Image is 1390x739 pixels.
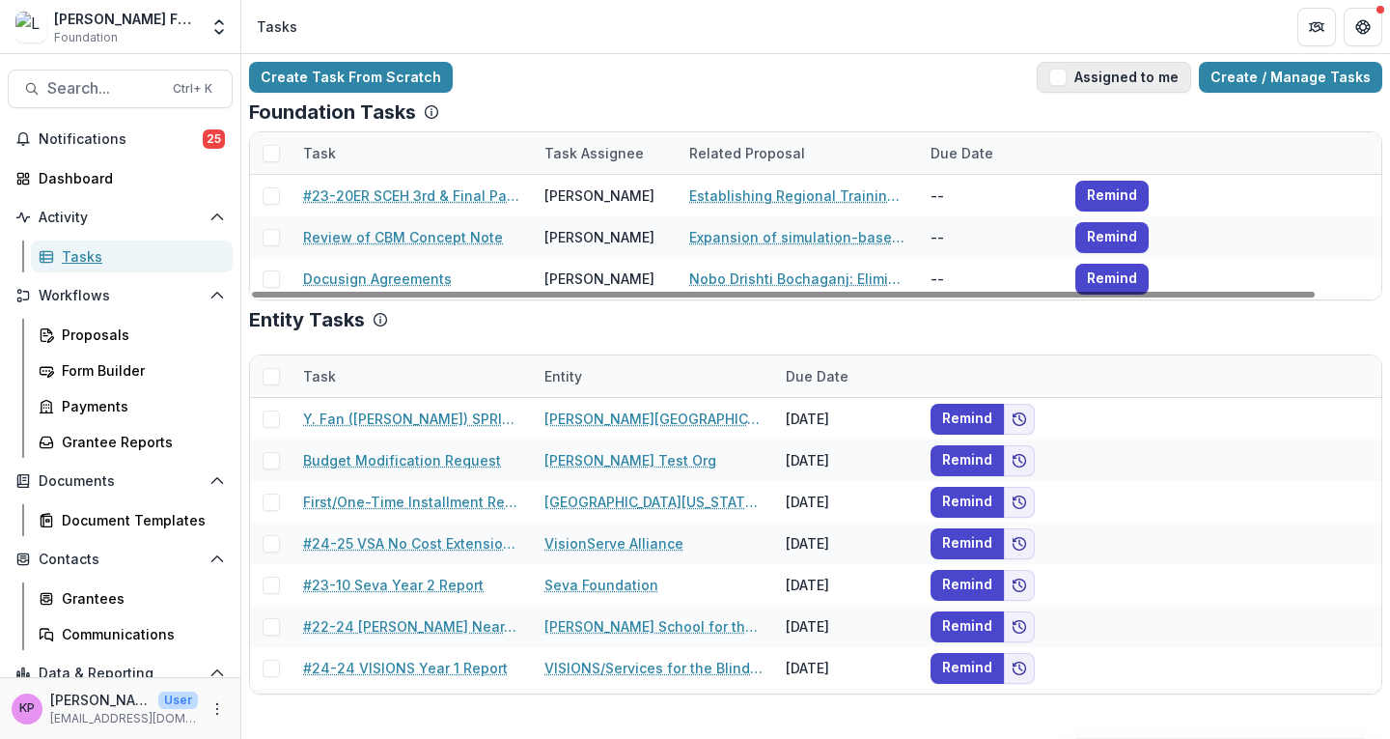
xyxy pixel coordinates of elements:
[303,533,521,554] a: #24-25 VSA No Cost Extension Request
[1297,8,1336,46] button: Partners
[31,355,233,386] a: Form Builder
[919,143,1005,163] div: Due Date
[62,396,217,416] div: Payments
[257,16,297,37] div: Tasks
[774,689,919,730] div: [DATE]
[292,132,533,174] div: Task
[533,355,774,397] div: Entity
[169,78,216,99] div: Ctrl + K
[206,8,233,46] button: Open entity switcher
[39,210,202,226] span: Activity
[8,280,233,311] button: Open Workflows
[544,575,658,595] a: Seva Foundation
[774,564,919,606] div: [DATE]
[39,666,202,682] span: Data & Reporting
[31,426,233,458] a: Grantee Reports
[47,79,161,98] span: Search...
[303,575,484,595] a: #23-10 Seva Year 2 Report
[31,241,233,272] a: Tasks
[62,325,217,345] div: Proposals
[249,308,365,331] p: Entity Tasks
[1004,404,1035,435] button: Add to friends
[39,168,217,188] div: Dashboard
[544,409,763,429] a: [PERSON_NAME][GEOGRAPHIC_DATA]
[774,355,919,397] div: Due Date
[8,162,233,194] a: Dashboard
[303,658,508,678] a: #24-24 VISIONS Year 1 Report
[533,132,678,174] div: Task Assignee
[1004,528,1035,559] button: Add to friends
[678,143,817,163] div: Related Proposal
[931,570,1004,601] button: Remind
[62,246,217,267] div: Tasks
[206,697,229,721] button: More
[544,185,654,206] div: [PERSON_NAME]
[931,528,1004,559] button: Remind
[931,445,1004,476] button: Remind
[774,440,919,481] div: [DATE]
[774,366,860,386] div: Due Date
[1037,62,1191,93] button: Assigned to me
[1075,222,1149,253] button: Remind
[544,227,654,247] div: [PERSON_NAME]
[62,510,217,530] div: Document Templates
[1199,62,1382,93] a: Create / Manage Tasks
[544,450,716,470] a: [PERSON_NAME] Test Org
[678,132,919,174] div: Related Proposal
[303,409,521,429] a: Y. Fan ([PERSON_NAME]) SPRING 2025 Scholarship Voucher
[15,12,46,43] img: Lavelle Fund for the Blind
[919,132,1064,174] div: Due Date
[1004,570,1035,601] button: Add to friends
[1344,8,1382,46] button: Get Help
[203,129,225,149] span: 25
[31,319,233,351] a: Proposals
[31,504,233,536] a: Document Templates
[1075,181,1149,212] button: Remind
[62,432,217,452] div: Grantee Reports
[544,492,763,512] a: [GEOGRAPHIC_DATA][US_STATE] (UMASS) Foundation Inc
[919,258,1064,299] div: --
[303,185,521,206] a: #23-20ER SCEH 3rd & Final Payment Approval & Y2 Report Summary
[39,552,202,568] span: Contacts
[533,366,594,386] div: Entity
[303,227,503,247] a: Review of CBM Concept Note
[544,616,763,637] a: [PERSON_NAME] School for the Blind
[8,70,233,108] button: Search...
[774,647,919,689] div: [DATE]
[689,269,907,289] a: Nobo Drishti Bochaganj: Eliminating Cataract Blindness in [GEOGRAPHIC_DATA], [GEOGRAPHIC_DATA], [...
[292,355,533,397] div: Task
[689,227,907,247] a: Expansion of simulation-based ophthalmic surgical training at the [GEOGRAPHIC_DATA]
[931,653,1004,684] button: Remind
[544,658,763,678] a: VISIONS/Services for the Blind and Visually Impaired
[62,360,217,381] div: Form Builder
[62,624,217,644] div: Communications
[249,62,453,93] a: Create Task From Scratch
[1004,653,1035,684] button: Add to friends
[533,143,655,163] div: Task Assignee
[31,583,233,614] a: Grantees
[544,269,654,289] div: [PERSON_NAME]
[919,216,1064,258] div: --
[931,611,1004,642] button: Remind
[544,533,683,554] a: VisionServe Alliance
[931,487,1004,518] button: Remind
[303,616,521,637] a: #22-24 [PERSON_NAME] Near-Final Report
[8,466,233,497] button: Open Documents
[931,404,1004,435] button: Remind
[249,100,416,124] p: Foundation Tasks
[774,523,919,564] div: [DATE]
[8,124,233,155] button: Notifications25
[50,690,151,710] p: [PERSON_NAME]
[8,658,233,689] button: Open Data & Reporting
[292,366,347,386] div: Task
[19,702,35,715] div: Khanh Phan
[31,390,233,422] a: Payments
[31,618,233,650] a: Communications
[8,202,233,233] button: Open Activity
[1004,445,1035,476] button: Add to friends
